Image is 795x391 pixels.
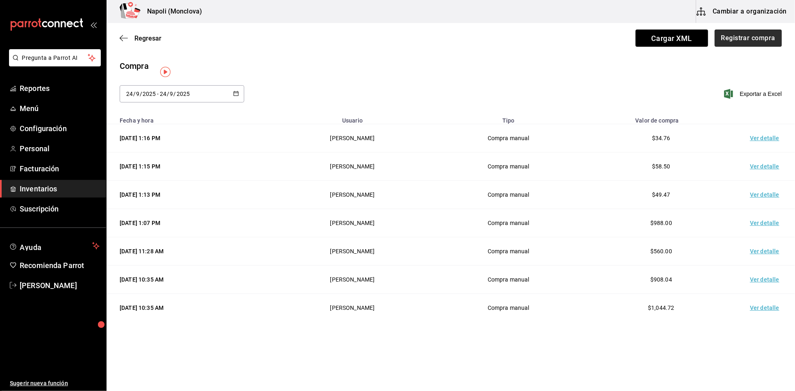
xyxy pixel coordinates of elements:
[738,209,795,237] td: Ver detalle
[133,91,136,97] span: /
[738,181,795,209] td: Ver detalle
[273,181,432,209] td: [PERSON_NAME]
[134,34,161,42] span: Regresar
[20,280,100,291] span: [PERSON_NAME]
[20,183,100,194] span: Inventarios
[120,34,161,42] button: Regresar
[20,241,89,251] span: Ayuda
[159,91,167,97] input: Day
[652,163,670,170] span: $58.50
[107,112,273,124] th: Fecha y hora
[9,49,101,66] button: Pregunta a Parrot AI
[20,203,100,214] span: Suscripción
[636,30,708,47] span: Cargar XML
[120,304,263,312] div: [DATE] 10:35 AM
[432,112,585,124] th: Tipo
[136,91,140,97] input: Month
[738,237,795,266] td: Ver detalle
[120,247,263,255] div: [DATE] 11:28 AM
[6,59,101,68] a: Pregunta a Parrot AI
[167,91,169,97] span: /
[20,123,100,134] span: Configuración
[20,143,100,154] span: Personal
[273,152,432,181] td: [PERSON_NAME]
[432,124,585,152] td: Compra manual
[650,276,672,283] span: $908.04
[170,91,174,97] input: Month
[432,181,585,209] td: Compra manual
[120,191,263,199] div: [DATE] 1:13 PM
[176,91,190,97] input: Year
[120,219,263,227] div: [DATE] 1:07 PM
[650,220,672,226] span: $988.00
[432,266,585,294] td: Compra manual
[20,103,100,114] span: Menú
[432,152,585,181] td: Compra manual
[432,237,585,266] td: Compra manual
[738,124,795,152] td: Ver detalle
[650,248,672,255] span: $560.00
[273,266,432,294] td: [PERSON_NAME]
[273,209,432,237] td: [PERSON_NAME]
[20,83,100,94] span: Reportes
[273,237,432,266] td: [PERSON_NAME]
[20,260,100,271] span: Recomienda Parrot
[120,134,263,142] div: [DATE] 1:16 PM
[120,60,149,72] div: Compra
[174,91,176,97] span: /
[141,7,202,16] h3: Napoli (Monclova)
[432,294,585,322] td: Compra manual
[20,163,100,174] span: Facturación
[160,67,170,77] img: Tooltip marker
[585,112,738,124] th: Valor de compra
[273,294,432,322] td: [PERSON_NAME]
[652,135,670,141] span: $34.76
[738,152,795,181] td: Ver detalle
[738,294,795,322] td: Ver detalle
[648,305,674,311] span: $1,044.72
[726,89,782,99] button: Exportar a Excel
[120,162,263,170] div: [DATE] 1:15 PM
[652,191,670,198] span: $49.47
[140,91,142,97] span: /
[157,91,159,97] span: -
[10,379,100,388] span: Sugerir nueva función
[273,124,432,152] td: [PERSON_NAME]
[432,209,585,237] td: Compra manual
[22,54,88,62] span: Pregunta a Parrot AI
[90,21,97,28] button: open_drawer_menu
[142,91,156,97] input: Year
[120,275,263,284] div: [DATE] 10:35 AM
[738,266,795,294] td: Ver detalle
[273,112,432,124] th: Usuario
[126,91,133,97] input: Day
[715,30,782,47] button: Registrar compra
